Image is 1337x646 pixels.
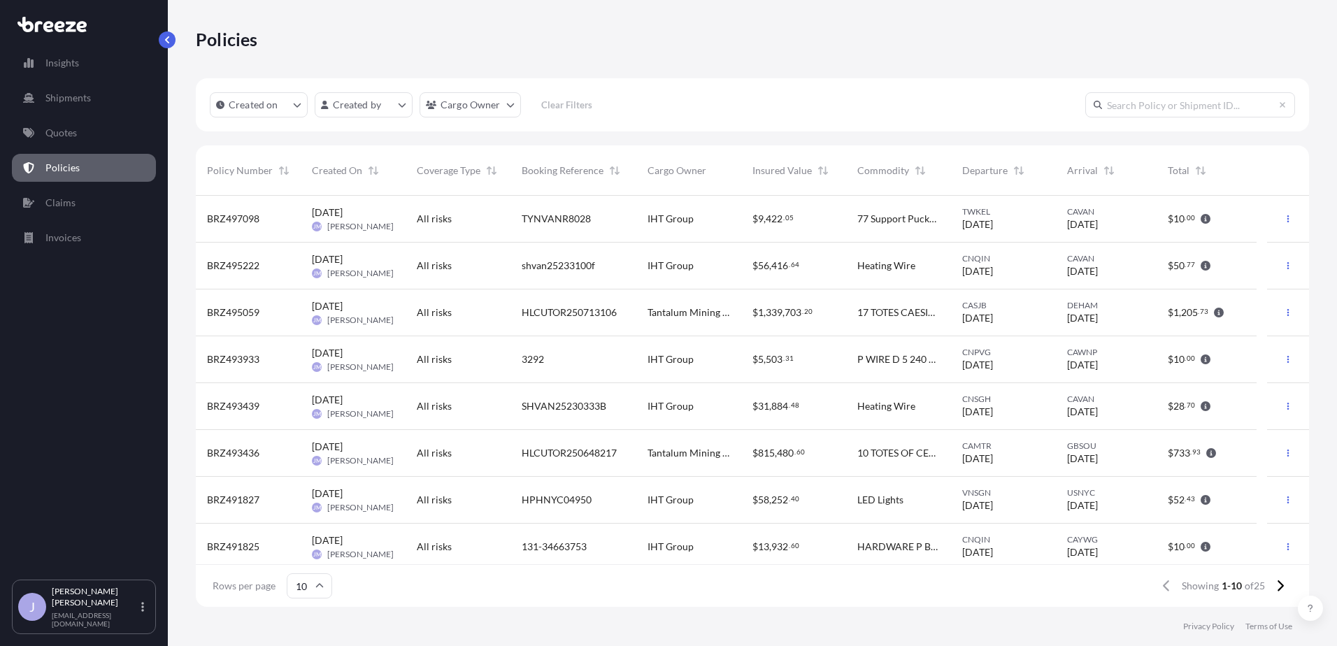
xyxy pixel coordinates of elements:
span: IHT Group [648,540,694,554]
span: 00 [1187,543,1195,548]
span: JM [313,547,321,561]
span: , [769,261,771,271]
span: All risks [417,212,452,226]
span: 73 [1200,309,1208,314]
p: Created by [333,98,382,112]
span: shvan25233100f [522,259,595,273]
button: createdOn Filter options [210,92,308,117]
button: Sort [1010,162,1027,179]
span: 17 TOTES CAESIUM HYDROXIDE 1 060 KGS GROSS EACH VALUE FOR 17 TOTES 1212100 00 USD [857,306,940,320]
span: [DATE] [312,533,343,547]
a: Claims [12,189,156,217]
span: Booking Reference [522,164,603,178]
span: 9 [758,214,764,224]
a: Shipments [12,84,156,112]
span: of 25 [1245,579,1265,593]
span: $ [1168,261,1173,271]
span: [DATE] [1067,452,1098,466]
span: 5 [758,354,764,364]
span: $ [752,401,758,411]
span: 252 [771,495,788,505]
span: 00 [1187,356,1195,361]
span: , [1179,308,1181,317]
span: 58 [758,495,769,505]
span: Total [1168,164,1189,178]
span: , [769,401,771,411]
span: [DATE] [1067,545,1098,559]
span: [PERSON_NAME] [327,408,394,419]
p: Cargo Owner [441,98,501,112]
span: 20 [804,309,813,314]
span: Tantalum Mining Corporation [648,446,730,460]
span: $ [1168,214,1173,224]
p: Quotes [45,126,77,140]
span: [PERSON_NAME] [327,221,394,232]
span: LED Lights [857,493,903,507]
a: Invoices [12,224,156,252]
span: 50 [1173,261,1185,271]
span: 1-10 [1222,579,1242,593]
span: $ [1168,495,1173,505]
span: BRZ493439 [207,399,259,413]
span: . [1185,262,1186,267]
span: 93 [1192,450,1201,454]
span: . [802,309,803,314]
span: BRZ493436 [207,446,259,460]
span: 13 [758,542,769,552]
span: 205 [1181,308,1198,317]
span: 77 Support Pucks For Heating Wire Build FRP [PERSON_NAME] [857,212,940,226]
span: 3292 [522,352,544,366]
span: $ [752,308,758,317]
span: $ [752,214,758,224]
span: CNQIN [962,253,1045,264]
span: HLCUTOR250713106 [522,306,617,320]
span: All risks [417,399,452,413]
span: [DATE] [312,487,343,501]
span: 1 [1173,308,1179,317]
span: TWKEL [962,206,1045,217]
span: . [789,543,790,548]
span: HPHNYC04950 [522,493,592,507]
span: All risks [417,493,452,507]
span: 40 [791,496,799,501]
span: Arrival [1067,164,1098,178]
span: CAMTR [962,440,1045,452]
span: . [1198,309,1199,314]
span: IHT Group [648,399,694,413]
span: CAVAN [1067,206,1145,217]
span: $ [752,448,758,458]
span: [DATE] [1067,358,1098,372]
span: 503 [766,354,782,364]
span: All risks [417,259,452,273]
span: CNPVG [962,347,1045,358]
a: Quotes [12,119,156,147]
span: 339 [766,308,782,317]
input: Search Policy or Shipment ID... [1085,92,1295,117]
span: 10 TOTES OF CESIUM CARBONATE SOLUTION [857,446,940,460]
span: Coverage Type [417,164,480,178]
p: Insights [45,56,79,70]
span: 05 [785,215,794,220]
span: Insured Value [752,164,812,178]
span: 64 [791,262,799,267]
span: Policy Number [207,164,273,178]
span: . [1185,496,1186,501]
span: 43 [1187,496,1195,501]
span: . [783,356,785,361]
span: JM [313,501,321,515]
span: Commodity [857,164,909,178]
button: Sort [276,162,292,179]
span: $ [1168,308,1173,317]
a: Policies [12,154,156,182]
p: Shipments [45,91,91,105]
span: . [1185,215,1186,220]
a: Insights [12,49,156,77]
span: . [794,450,796,454]
span: Cargo Owner [648,164,706,178]
span: [DATE] [962,217,993,231]
span: IHT Group [648,493,694,507]
span: JM [313,313,321,327]
span: [DATE] [1067,498,1098,512]
span: All risks [417,446,452,460]
button: cargoOwner Filter options [420,92,521,117]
